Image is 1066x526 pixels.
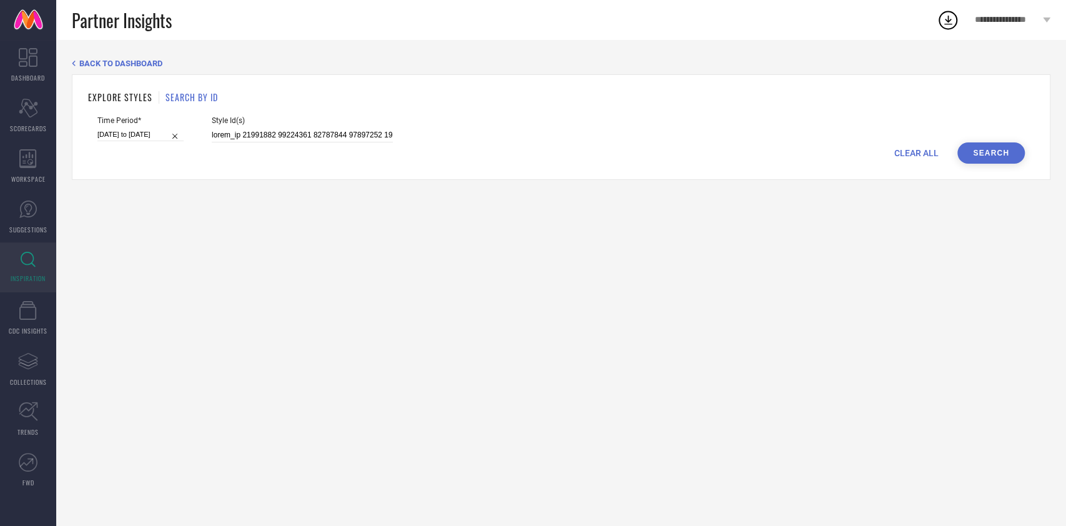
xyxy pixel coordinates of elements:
[22,478,34,487] span: FWD
[10,124,47,133] span: SCORECARDS
[9,326,47,335] span: CDC INSIGHTS
[97,128,184,141] input: Select time period
[72,59,1050,68] div: Back TO Dashboard
[212,116,393,125] span: Style Id(s)
[165,91,218,104] h1: SEARCH BY ID
[894,148,939,158] span: CLEAR ALL
[79,59,162,68] span: BACK TO DASHBOARD
[957,142,1025,164] button: Search
[17,427,39,437] span: TRENDS
[11,274,46,283] span: INSPIRATION
[10,377,47,387] span: COLLECTIONS
[9,225,47,234] span: SUGGESTIONS
[11,174,46,184] span: WORKSPACE
[937,9,959,31] div: Open download list
[97,116,184,125] span: Time Period*
[72,7,172,33] span: Partner Insights
[11,73,45,82] span: DASHBOARD
[212,128,393,142] input: Enter comma separated style ids e.g. 12345, 67890
[88,91,152,104] h1: EXPLORE STYLES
